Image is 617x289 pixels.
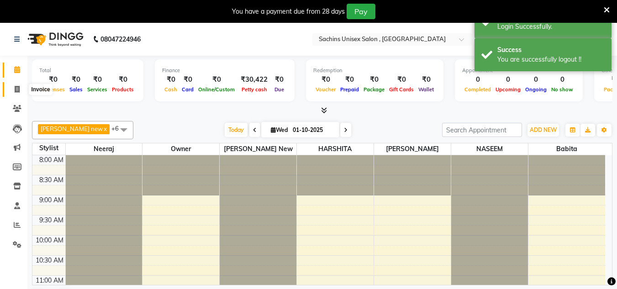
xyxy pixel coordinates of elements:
span: NASEEM [451,143,528,155]
div: Redemption [313,67,436,74]
div: 10:30 AM [34,256,65,265]
div: Total [39,67,136,74]
span: [PERSON_NAME] [374,143,451,155]
span: Voucher [313,86,338,93]
div: ₹0 [85,74,110,85]
input: Search Appointment [442,123,522,137]
span: Wed [269,126,290,133]
div: ₹0 [179,74,196,85]
div: 10:00 AM [34,236,65,245]
div: 11:00 AM [34,276,65,285]
div: 0 [462,74,493,85]
div: ₹0 [416,74,436,85]
button: Pay [347,4,375,19]
b: 08047224946 [100,26,141,52]
span: Cash [162,86,179,93]
span: [PERSON_NAME] new [220,143,296,155]
span: Neeraj [66,143,142,155]
span: Package [361,86,387,93]
div: ₹0 [196,74,237,85]
span: Services [85,86,110,93]
div: ₹0 [313,74,338,85]
input: 2025-10-01 [290,123,336,137]
span: No show [549,86,575,93]
span: Sales [67,86,85,93]
div: 0 [523,74,549,85]
div: ₹0 [110,74,136,85]
span: Due [272,86,286,93]
span: [PERSON_NAME] new [41,125,103,132]
div: 9:00 AM [37,195,65,205]
img: logo [23,26,86,52]
span: Petty cash [239,86,269,93]
span: Today [225,123,248,137]
div: Appointment [462,67,575,74]
div: ₹0 [387,74,416,85]
span: Ongoing [523,86,549,93]
span: Products [110,86,136,93]
div: Finance [162,67,287,74]
div: 0 [493,74,523,85]
span: Online/Custom [196,86,237,93]
div: You are successfully logout !! [497,55,605,64]
div: You have a payment due from 28 days [232,7,345,16]
div: 8:30 AM [37,175,65,185]
div: 0 [549,74,575,85]
div: ₹0 [271,74,287,85]
div: Success [497,45,605,55]
span: Card [179,86,196,93]
span: Completed [462,86,493,93]
div: 9:30 AM [37,215,65,225]
span: HARSHITA [297,143,374,155]
span: Upcoming [493,86,523,93]
span: Gift Cards [387,86,416,93]
div: Stylist [32,143,65,153]
span: +6 [111,125,126,132]
button: ADD NEW [527,124,559,137]
span: Prepaid [338,86,361,93]
span: ADD NEW [530,126,557,133]
span: Wallet [416,86,436,93]
div: ₹0 [39,74,67,85]
div: Invoice [29,84,52,95]
span: Owner [142,143,219,155]
div: ₹0 [361,74,387,85]
div: ₹30,422 [237,74,271,85]
span: Babita [528,143,605,155]
div: ₹0 [338,74,361,85]
div: 8:00 AM [37,155,65,165]
div: Login Successfully. [497,22,605,32]
div: ₹0 [67,74,85,85]
a: x [103,125,107,132]
div: ₹0 [162,74,179,85]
